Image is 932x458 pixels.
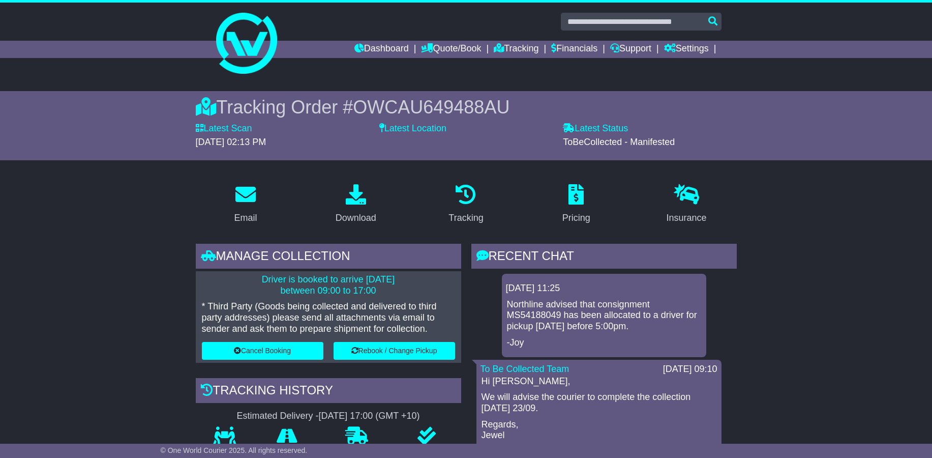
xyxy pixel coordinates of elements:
a: Pricing [556,181,597,228]
button: Cancel Booking [202,342,323,360]
a: Financials [551,41,597,58]
label: Latest Status [563,123,628,134]
a: Tracking [442,181,490,228]
p: Northline advised that consignment MS54188049 has been allocated to a driver for pickup [DATE] be... [507,299,701,332]
p: Regards, Jewel [482,419,716,441]
div: Download [336,211,376,225]
a: Dashboard [354,41,409,58]
div: Email [234,211,257,225]
p: Hi [PERSON_NAME], [482,376,716,387]
a: Email [227,181,263,228]
div: Tracking Order # [196,96,737,118]
span: ToBeCollected - Manifested [563,137,675,147]
div: Tracking [448,211,483,225]
div: Tracking history [196,378,461,406]
div: Estimated Delivery - [196,411,461,422]
p: Driver is booked to arrive [DATE] between 09:00 to 17:00 [202,274,455,296]
button: Rebook / Change Pickup [334,342,455,360]
span: © One World Courier 2025. All rights reserved. [161,446,308,454]
div: RECENT CHAT [471,244,737,271]
p: We will advise the courier to complete the collection [DATE] 23/09. [482,392,716,414]
label: Latest Location [379,123,446,134]
div: [DATE] 09:10 [663,364,717,375]
a: Insurance [660,181,713,228]
div: [DATE] 17:00 (GMT +10) [319,411,420,422]
a: Support [610,41,651,58]
div: Manage collection [196,244,461,271]
div: Insurance [667,211,707,225]
span: OWCAU649488AU [353,97,509,118]
span: [DATE] 02:13 PM [196,137,266,147]
a: To Be Collected Team [480,364,569,374]
a: Tracking [494,41,538,58]
a: Settings [664,41,709,58]
p: * Third Party (Goods being collected and delivered to third party addresses) please send all atta... [202,301,455,334]
a: Download [329,181,383,228]
label: Latest Scan [196,123,252,134]
div: Pricing [562,211,590,225]
a: Quote/Book [421,41,481,58]
div: [DATE] 11:25 [506,283,702,294]
p: -Joy [507,337,701,349]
